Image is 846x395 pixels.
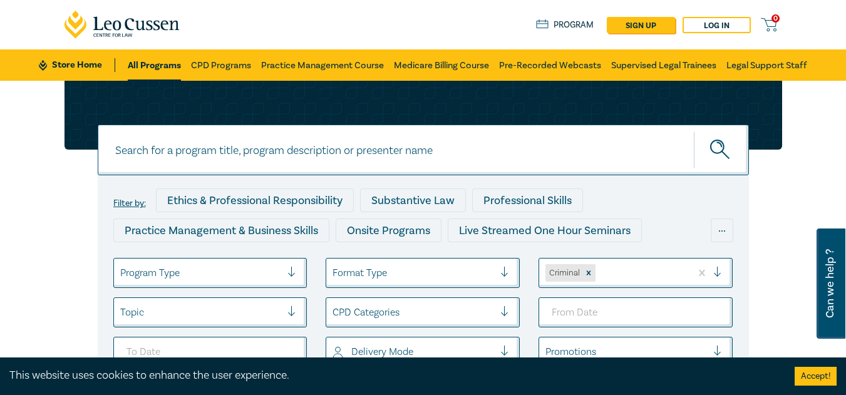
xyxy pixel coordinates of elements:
input: From Date [539,297,733,327]
a: CPD Programs [191,49,251,81]
span: 0 [771,14,780,23]
div: This website uses cookies to enhance the user experience. [9,367,776,384]
a: Medicare Billing Course [394,49,489,81]
input: To Date [113,337,307,367]
a: sign up [607,17,675,33]
a: Log in [683,17,751,33]
div: Ethics & Professional Responsibility [156,188,354,212]
input: select [120,266,123,280]
input: select [333,266,335,280]
input: select [333,345,335,359]
div: Criminal [545,264,582,282]
span: Can we help ? [824,236,836,331]
div: Live Streamed One Hour Seminars [448,218,642,242]
input: select [120,305,123,319]
div: Live Streamed Practical Workshops [356,249,554,272]
input: select [545,345,548,359]
div: Live Streamed Conferences and Intensives [113,249,349,272]
a: All Programs [128,49,181,81]
a: Legal Support Staff [726,49,807,81]
label: Filter by: [113,198,146,208]
button: Accept cookies [795,367,837,386]
div: Remove Criminal [582,264,596,282]
a: Program [536,18,594,32]
div: Practice Management & Business Skills [113,218,329,242]
input: select [333,305,335,319]
a: Store Home [39,58,115,72]
a: Supervised Legal Trainees [611,49,716,81]
div: Professional Skills [472,188,583,212]
div: ... [711,218,733,242]
input: Search for a program title, program description or presenter name [98,125,749,175]
input: select [598,266,601,280]
div: Onsite Programs [336,218,441,242]
a: Practice Management Course [261,49,384,81]
div: Substantive Law [360,188,466,212]
a: Pre-Recorded Webcasts [499,49,601,81]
